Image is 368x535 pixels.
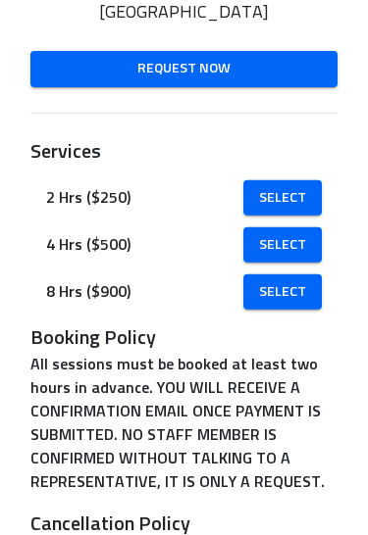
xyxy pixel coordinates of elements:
[259,232,306,257] span: Select
[30,323,338,353] h3: Booking Policy
[243,226,322,263] a: Select
[30,137,338,167] h3: Services
[30,174,338,221] div: 2 Hrs ($250)
[243,179,322,216] a: Select
[30,51,338,87] a: Request Now
[30,268,338,316] div: 8 Hrs ($900)
[243,273,322,310] a: Select
[46,186,246,210] span: 2 Hrs ($250)
[30,353,338,494] p: All sessions must be booked at least two hours in advance. YOU WILL RECEIVE A CONFIRMATION EMAIL ...
[30,221,338,268] div: 4 Hrs ($500)
[46,280,246,304] span: 8 Hrs ($900)
[30,2,338,24] p: [GEOGRAPHIC_DATA]
[259,279,306,304] span: Select
[259,185,306,210] span: Select
[46,57,322,81] span: Request Now
[46,233,246,257] span: 4 Hrs ($500)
